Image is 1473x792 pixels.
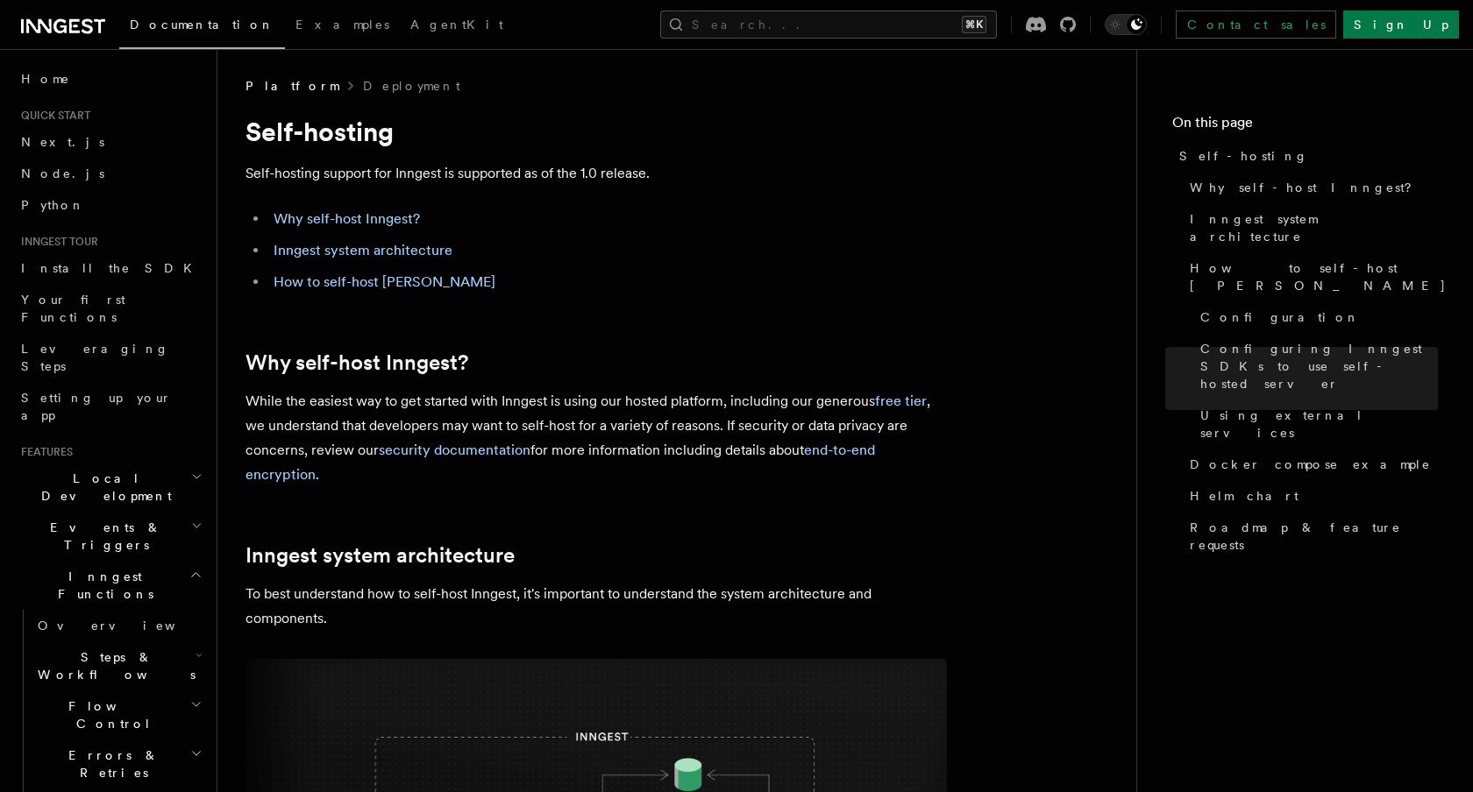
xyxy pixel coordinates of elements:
a: Why self-host Inngest? [274,210,420,227]
a: free tier [875,392,927,409]
a: Configuration [1193,301,1438,333]
kbd: ⌘K [962,16,986,33]
button: Local Development [14,463,206,512]
a: Leveraging Steps [14,333,206,382]
span: Inngest Functions [14,568,189,603]
span: Errors & Retries [31,746,190,781]
a: Roadmap & feature requests [1183,512,1438,561]
span: How to self-host [PERSON_NAME] [1190,259,1447,294]
span: Configuring Inngest SDKs to use self-hosted server [1200,340,1438,392]
span: Local Development [14,470,191,505]
a: Self-hosting [1172,140,1438,172]
a: Inngest system architecture [1183,203,1438,252]
span: Why self-host Inngest? [1190,179,1424,196]
a: Next.js [14,126,206,158]
a: Why self-host Inngest? [1183,172,1438,203]
h1: Self-hosting [245,116,947,147]
a: Deployment [363,77,460,95]
a: Install the SDK [14,252,206,284]
a: Setting up your app [14,382,206,431]
span: Inngest system architecture [1190,210,1438,245]
span: Node.js [21,166,104,180]
span: Events & Triggers [14,519,191,554]
p: To best understand how to self-host Inngest, it's important to understand the system architecture... [245,582,947,631]
a: Using external services [1193,400,1438,449]
span: Next.js [21,135,104,149]
span: Home [21,70,70,88]
span: Documentation [130,18,274,32]
a: Configuring Inngest SDKs to use self-hosted server [1193,333,1438,400]
a: Docker compose example [1183,449,1438,480]
span: Install the SDK [21,261,203,275]
span: AgentKit [410,18,503,32]
a: Python [14,189,206,221]
span: Setting up your app [21,391,172,422]
button: Steps & Workflows [31,641,206,690]
span: Python [21,198,85,212]
a: Overview [31,610,206,641]
p: While the easiest way to get started with Inngest is using our hosted platform, including our gen... [245,389,947,487]
a: How to self-host [PERSON_NAME] [1183,252,1438,301]
span: Inngest tour [14,235,98,249]
a: Helm chart [1183,480,1438,512]
span: Steps & Workflows [31,648,196,683]
span: Examples [295,18,389,32]
span: Flow Control [31,697,190,732]
a: Inngest system architecture [274,242,452,258]
a: Examples [285,5,400,47]
button: Toggle dark mode [1105,14,1147,35]
span: Your first Functions [21,293,125,324]
a: Node.js [14,158,206,189]
p: Self-hosting support for Inngest is supported as of the 1.0 release. [245,161,947,186]
span: Quick start [14,109,90,123]
span: Docker compose example [1190,456,1431,473]
span: Configuration [1200,308,1360,326]
button: Search...⌘K [660,11,997,39]
span: Leveraging Steps [21,342,169,373]
a: Home [14,63,206,95]
a: Contact sales [1176,11,1336,39]
a: How to self-host [PERSON_NAME] [274,273,495,290]
span: Platform [245,77,338,95]
button: Inngest Functions [14,561,206,610]
button: Errors & Retries [31,739,206,788]
span: Overview [38,619,218,633]
a: Sign Up [1343,11,1459,39]
span: Self-hosting [1179,147,1308,165]
a: Inngest system architecture [245,543,515,568]
a: Why self-host Inngest? [245,350,468,375]
h4: On this page [1172,112,1438,140]
span: Using external services [1200,407,1438,442]
a: Documentation [119,5,285,49]
a: AgentKit [400,5,514,47]
span: Helm chart [1190,487,1299,505]
span: Features [14,445,73,459]
button: Flow Control [31,690,206,739]
button: Events & Triggers [14,512,206,561]
span: Roadmap & feature requests [1190,519,1438,554]
a: security documentation [379,442,530,458]
a: Your first Functions [14,284,206,333]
